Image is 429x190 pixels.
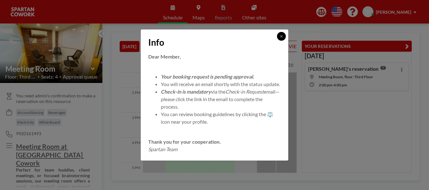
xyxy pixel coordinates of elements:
li: You can review booking guidelines by clicking the ⚖️ icon near your profile. [161,110,281,126]
span: Info [148,37,164,48]
strong: Thank you for your cooperation. [148,139,221,145]
li: You will receive an email shortly with the status update. [161,80,281,88]
em: Spartan Team [148,146,177,152]
em: Your booking request is pending approval. [161,74,254,80]
li: via the email—please click the link in the email to complete the process. [161,88,281,110]
strong: Dear Member, [148,54,181,59]
em: Check-in is mandatory [161,89,211,95]
em: Check-in Request [225,89,264,95]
